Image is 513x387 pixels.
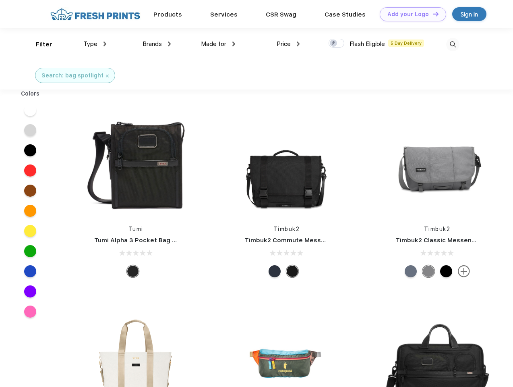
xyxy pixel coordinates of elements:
[297,42,300,46] img: dropdown.png
[245,237,353,244] a: Timbuk2 Commute Messenger Bag
[440,265,452,277] div: Eco Black
[128,226,143,232] a: Tumi
[168,42,171,46] img: dropdown.png
[422,265,434,277] div: Eco Gunmetal
[286,265,298,277] div: Eco Black
[458,265,470,277] img: more.svg
[384,110,491,217] img: func=resize&h=266
[273,226,300,232] a: Timbuk2
[388,40,424,47] span: 5 Day Delivery
[446,38,459,51] img: desktop_search.svg
[277,40,291,48] span: Price
[83,40,97,48] span: Type
[350,40,385,48] span: Flash Eligible
[127,265,139,277] div: Black
[201,40,226,48] span: Made for
[461,10,478,19] div: Sign in
[103,42,106,46] img: dropdown.png
[424,226,451,232] a: Timbuk2
[143,40,162,48] span: Brands
[41,71,103,80] div: Search: bag spotlight
[233,110,340,217] img: func=resize&h=266
[94,237,188,244] a: Tumi Alpha 3 Pocket Bag Small
[106,75,109,77] img: filter_cancel.svg
[232,42,235,46] img: dropdown.png
[36,40,52,49] div: Filter
[269,265,281,277] div: Eco Nautical
[15,89,46,98] div: Colors
[452,7,486,21] a: Sign in
[387,11,429,18] div: Add your Logo
[405,265,417,277] div: Eco Lightbeam
[82,110,189,217] img: func=resize&h=266
[153,11,182,18] a: Products
[48,7,143,21] img: fo%20logo%202.webp
[433,12,439,16] img: DT
[396,237,496,244] a: Timbuk2 Classic Messenger Bag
